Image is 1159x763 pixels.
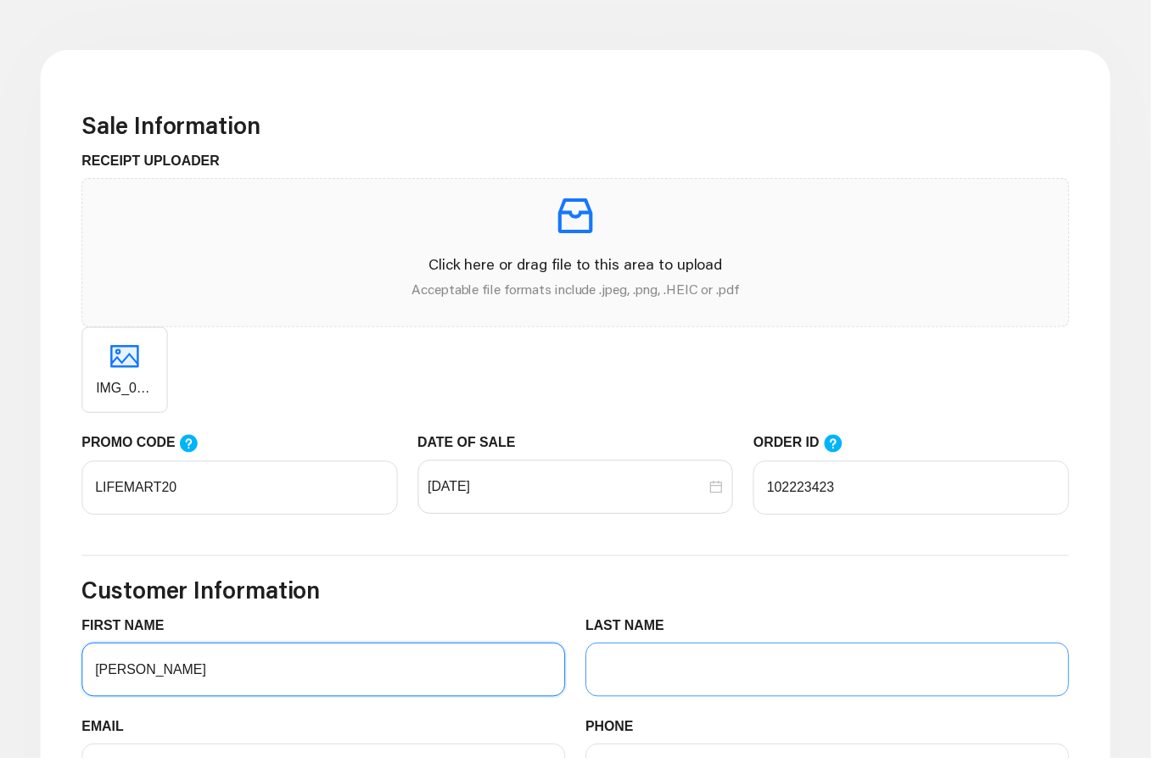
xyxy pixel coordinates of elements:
label: PROMO CODE [82,436,216,457]
label: ORDER ID [759,436,865,457]
label: DATE OF SALE [421,436,532,456]
input: FIRST NAME [82,647,569,701]
label: LAST NAME [590,620,682,640]
label: PHONE [590,721,651,742]
h3: Sale Information [82,112,1077,141]
span: inbox [556,193,603,241]
span: inboxClick here or drag file to this area to uploadAcceptable file formats include .jpeg, .png, .... [83,180,1076,328]
input: DATE OF SALE [431,480,712,500]
label: FIRST NAME [82,620,178,640]
p: Acceptable file formats include .jpeg, .png, .HEIC or .pdf [97,281,1062,301]
label: EMAIL [82,721,137,742]
label: RECEIPT UPLOADER [82,152,234,172]
h3: Customer Information [82,580,1077,609]
input: LAST NAME [590,647,1077,701]
p: Click here or drag file to this area to upload [97,254,1062,277]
